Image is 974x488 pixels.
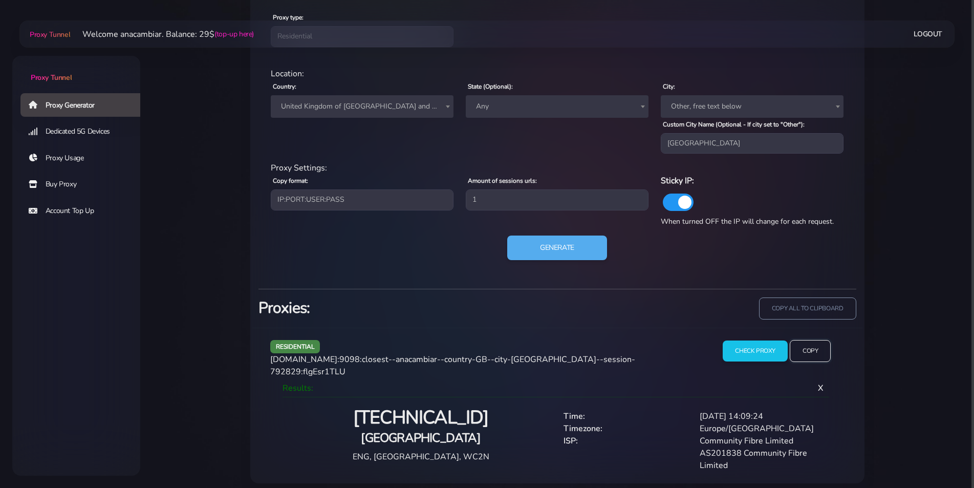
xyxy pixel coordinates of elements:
[914,25,942,44] a: Logout
[270,340,320,353] span: residential
[20,120,148,143] a: Dedicated 5G Devices
[557,435,694,447] div: ISP:
[273,82,296,91] label: Country:
[277,99,447,114] span: United Kingdom of Great Britain and Northern Ireland
[667,99,837,114] span: Other, free text below
[466,95,648,118] span: Any
[30,30,70,39] span: Proxy Tunnel
[20,173,148,196] a: Buy Proxy
[663,120,805,129] label: Custom City Name (Optional - If city set to "Other"):
[661,217,834,226] span: When turned OFF the IP will change for each request.
[694,435,830,447] div: Community Fibre Limited
[258,298,551,319] h3: Proxies:
[28,26,70,43] a: Proxy Tunnel
[507,236,607,260] button: Generate
[810,374,832,402] span: X
[694,422,830,435] div: Europe/[GEOGRAPHIC_DATA]
[31,73,72,82] span: Proxy Tunnel
[270,354,635,377] span: [DOMAIN_NAME]:9098:closest--anacambiar--country-GB--city-[GEOGRAPHIC_DATA]--session-792829:flgEsr...
[353,451,489,462] span: ENG, [GEOGRAPHIC_DATA], WC2N
[790,340,831,362] input: Copy
[20,93,148,117] a: Proxy Generator
[12,56,140,83] a: Proxy Tunnel
[273,176,308,185] label: Copy format:
[20,146,148,170] a: Proxy Usage
[271,95,453,118] span: United Kingdom of Great Britain and Northern Ireland
[557,410,694,422] div: Time:
[291,406,551,430] h2: [TECHNICAL_ID]
[265,162,850,174] div: Proxy Settings:
[759,298,856,320] input: copy all to clipboard
[468,82,513,91] label: State (Optional):
[273,13,304,22] label: Proxy type:
[214,29,254,39] a: (top-up here)
[70,28,254,40] li: Welcome anacambiar. Balance: 29$
[661,95,843,118] span: Other, free text below
[924,438,961,475] iframe: Webchat Widget
[694,410,830,422] div: [DATE] 14:09:24
[694,447,830,472] div: AS201838 Community Fibre Limited
[291,430,551,447] h4: [GEOGRAPHIC_DATA]
[661,133,843,154] input: City
[661,174,843,187] h6: Sticky IP:
[557,422,694,435] div: Timezone:
[283,383,313,394] span: Results:
[265,68,850,80] div: Location:
[723,341,788,362] input: Check Proxy
[663,82,675,91] label: City:
[468,176,537,185] label: Amount of sessions urls:
[472,99,642,114] span: Any
[20,199,148,223] a: Account Top Up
